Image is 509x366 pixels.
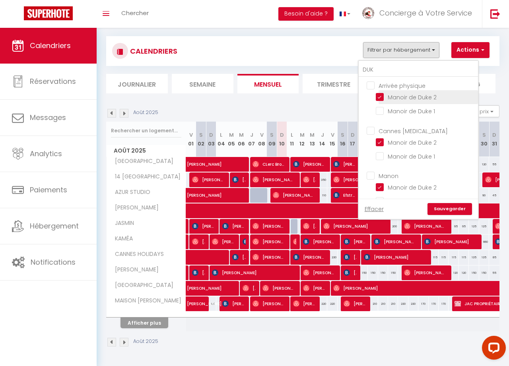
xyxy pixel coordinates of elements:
[172,74,233,93] li: Semaine
[209,131,213,139] abbr: D
[310,131,315,139] abbr: M
[106,74,168,93] li: Journalier
[344,234,367,249] span: [PERSON_NAME]
[232,250,245,265] span: [PERSON_NAME]
[291,131,293,139] abbr: L
[30,149,62,159] span: Analytics
[408,296,418,311] div: 230
[427,203,472,215] a: Sauvegarder
[388,265,398,280] div: 150
[243,281,256,296] span: [PERSON_NAME]
[479,122,489,157] th: 30
[333,157,356,172] span: [PERSON_NAME]
[344,265,357,280] span: [PERSON_NAME]
[379,8,472,18] span: Concierge à Votre Service
[30,185,67,195] span: Paiements
[469,250,479,265] div: 135
[388,153,435,161] span: Manoir de Duke 1
[365,205,384,213] a: Effacer
[237,74,299,93] li: Mensuel
[418,296,428,311] div: 170
[30,76,76,86] span: Réservations
[374,234,417,249] span: [PERSON_NAME]
[424,234,477,249] span: [PERSON_NAME]
[358,265,368,280] div: 150
[303,281,326,296] span: [PERSON_NAME]
[253,296,286,311] span: [PERSON_NAME]
[273,188,316,203] span: [PERSON_NAME]
[206,122,216,157] th: 03
[490,9,500,19] img: logout
[108,188,152,197] span: AZUR STUDIO
[479,219,489,234] div: 125
[293,234,296,249] span: [PERSON_NAME]
[108,265,161,274] span: [PERSON_NAME]
[24,6,73,20] img: Super Booking
[30,41,71,50] span: Calendriers
[229,131,234,139] abbr: M
[492,131,496,139] abbr: D
[479,157,489,172] div: 120
[187,153,297,168] span: [PERSON_NAME]
[317,172,327,187] div: 350
[388,139,437,147] span: Manoir de Duke 2
[253,250,286,265] span: [PERSON_NAME]
[489,122,499,157] th: 31
[189,131,193,139] abbr: V
[359,63,478,77] input: Rechercher un logement...
[293,250,326,265] span: [PERSON_NAME]
[30,221,79,231] span: Hébergement
[226,122,236,157] th: 05
[379,127,448,135] span: Cannes [MEDICAL_DATA]
[489,250,499,265] div: 85
[489,188,499,203] div: 45
[327,296,337,311] div: 220
[459,250,469,265] div: 115
[451,42,490,58] button: Actions
[317,122,327,157] th: 14
[297,122,307,157] th: 12
[317,296,327,311] div: 220
[256,122,266,157] th: 08
[183,157,193,172] a: [PERSON_NAME]
[192,234,205,249] span: [PERSON_NAME]
[344,250,357,265] span: [PERSON_NAME]
[449,250,458,265] div: 115
[303,172,316,187] span: [PERSON_NAME]
[404,219,447,234] span: [PERSON_NAME]
[243,234,246,249] span: [PERSON_NAME]
[317,188,327,203] div: 110
[270,131,274,139] abbr: S
[333,172,396,187] span: [PERSON_NAME]
[267,122,277,157] th: 09
[307,122,317,157] th: 13
[429,296,439,311] div: 170
[341,131,344,139] abbr: S
[183,296,193,312] a: [PERSON_NAME]
[260,131,264,139] abbr: V
[338,122,348,157] th: 16
[133,109,158,116] p: Août 2025
[368,296,378,311] div: 210
[378,265,388,280] div: 150
[187,184,297,199] span: [PERSON_NAME]
[280,131,284,139] abbr: D
[250,131,253,139] abbr: J
[363,42,439,58] button: Filtrer par hébergement
[192,265,205,280] span: [PERSON_NAME]
[222,219,245,234] span: [PERSON_NAME]
[489,157,499,172] div: 55
[108,157,175,166] span: [GEOGRAPHIC_DATA]
[222,296,245,311] span: [PERSON_NAME]
[333,188,356,203] span: Efstratios Spyrellis
[303,265,336,280] span: [PERSON_NAME]
[253,172,295,187] span: [PERSON_NAME]
[479,234,489,249] div: 660
[368,265,378,280] div: 150
[220,131,222,139] abbr: L
[247,122,256,157] th: 07
[199,131,203,139] abbr: S
[351,131,355,139] abbr: D
[303,234,336,249] span: [PERSON_NAME] [PERSON_NAME]
[108,219,138,228] span: JASMIN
